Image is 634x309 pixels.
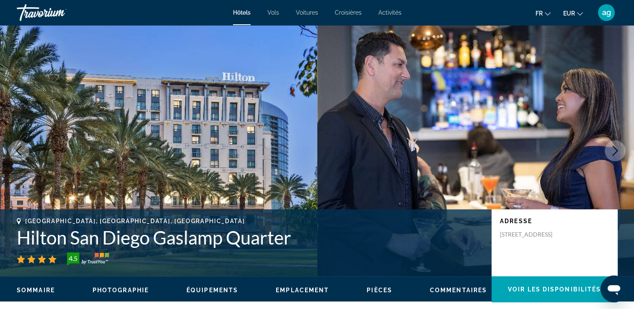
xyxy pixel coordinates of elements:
button: Équipements [186,286,238,294]
button: User Menu [595,4,617,21]
a: Croisières [335,9,362,16]
button: Sommaire [17,286,55,294]
a: Vols [267,9,279,16]
button: Change language [536,7,551,19]
a: Activités [378,9,401,16]
span: Voir les disponibilités [508,286,601,293]
button: Previous image [8,140,29,161]
p: [STREET_ADDRESS] [500,231,567,238]
button: Commentaires [430,286,487,294]
span: fr [536,10,543,17]
a: Hôtels [233,9,251,16]
button: Next image [605,140,626,161]
span: Sommaire [17,287,55,294]
div: 4.5 [65,253,81,263]
p: Adresse [500,218,609,224]
span: Équipements [186,287,238,294]
span: [GEOGRAPHIC_DATA], [GEOGRAPHIC_DATA], [GEOGRAPHIC_DATA] [25,218,245,224]
span: ag [602,8,611,17]
a: Travorium [17,2,101,23]
span: EUR [563,10,575,17]
iframe: Bouton de lancement de la fenêtre de messagerie [600,276,627,302]
h1: Hilton San Diego Gaslamp Quarter [17,227,483,248]
button: Voir les disponibilités [492,276,617,302]
a: Voitures [296,9,318,16]
span: Pièces [367,287,392,294]
button: Photographie [93,286,149,294]
button: Change currency [563,7,583,19]
img: trustyou-badge-hor.svg [67,252,109,266]
span: Emplacement [276,287,329,294]
button: Pièces [367,286,392,294]
span: Photographie [93,287,149,294]
span: Commentaires [430,287,487,294]
button: Emplacement [276,286,329,294]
